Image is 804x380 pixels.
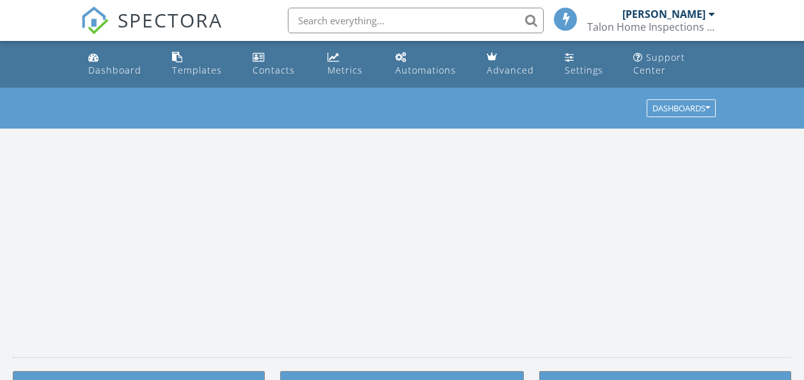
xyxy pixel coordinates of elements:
[81,17,223,44] a: SPECTORA
[482,46,549,83] a: Advanced
[248,46,312,83] a: Contacts
[83,46,157,83] a: Dashboard
[88,64,141,76] div: Dashboard
[560,46,618,83] a: Settings
[647,100,716,118] button: Dashboards
[327,64,363,76] div: Metrics
[288,8,544,33] input: Search everything...
[172,64,222,76] div: Templates
[587,20,715,33] div: Talon Home Inspections LLC
[487,64,534,76] div: Advanced
[390,46,471,83] a: Automations (Basic)
[253,64,295,76] div: Contacts
[395,64,456,76] div: Automations
[322,46,380,83] a: Metrics
[622,8,705,20] div: [PERSON_NAME]
[628,46,721,83] a: Support Center
[118,6,223,33] span: SPECTORA
[565,64,603,76] div: Settings
[167,46,237,83] a: Templates
[652,104,710,113] div: Dashboards
[633,51,685,76] div: Support Center
[81,6,109,35] img: The Best Home Inspection Software - Spectora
